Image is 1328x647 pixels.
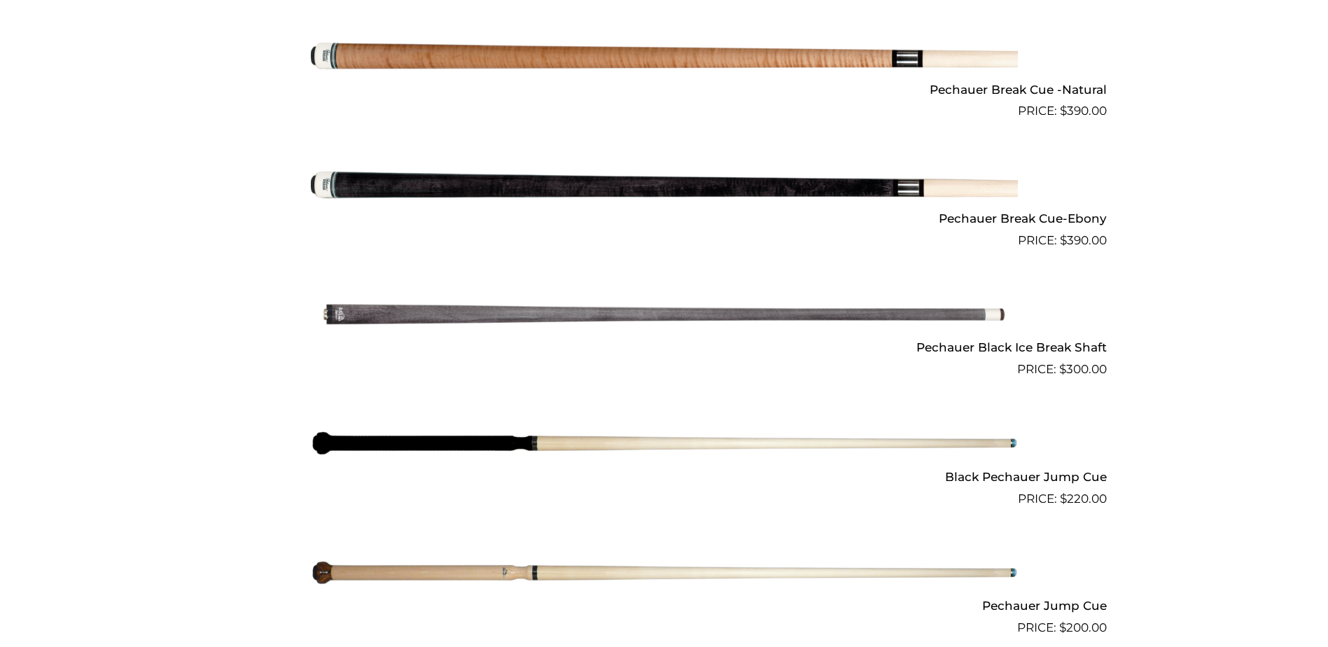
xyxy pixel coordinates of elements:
[311,126,1018,244] img: Pechauer Break Cue-Ebony
[222,514,1107,637] a: Pechauer Jump Cue $200.00
[222,205,1107,231] h2: Pechauer Break Cue-Ebony
[1060,233,1107,247] bdi: 390.00
[311,384,1018,502] img: Black Pechauer Jump Cue
[311,256,1018,373] img: Pechauer Black Ice Break Shaft
[1060,492,1107,506] bdi: 220.00
[222,76,1107,102] h2: Pechauer Break Cue -Natural
[222,593,1107,619] h2: Pechauer Jump Cue
[1060,104,1107,118] bdi: 390.00
[311,514,1018,632] img: Pechauer Jump Cue
[1059,362,1107,376] bdi: 300.00
[1059,620,1107,634] bdi: 200.00
[1059,620,1066,634] span: $
[222,464,1107,489] h2: Black Pechauer Jump Cue
[222,126,1107,249] a: Pechauer Break Cue-Ebony $390.00
[1060,104,1067,118] span: $
[1060,492,1067,506] span: $
[222,335,1107,361] h2: Pechauer Black Ice Break Shaft
[222,256,1107,379] a: Pechauer Black Ice Break Shaft $300.00
[1060,233,1067,247] span: $
[1059,362,1066,376] span: $
[222,384,1107,508] a: Black Pechauer Jump Cue $220.00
